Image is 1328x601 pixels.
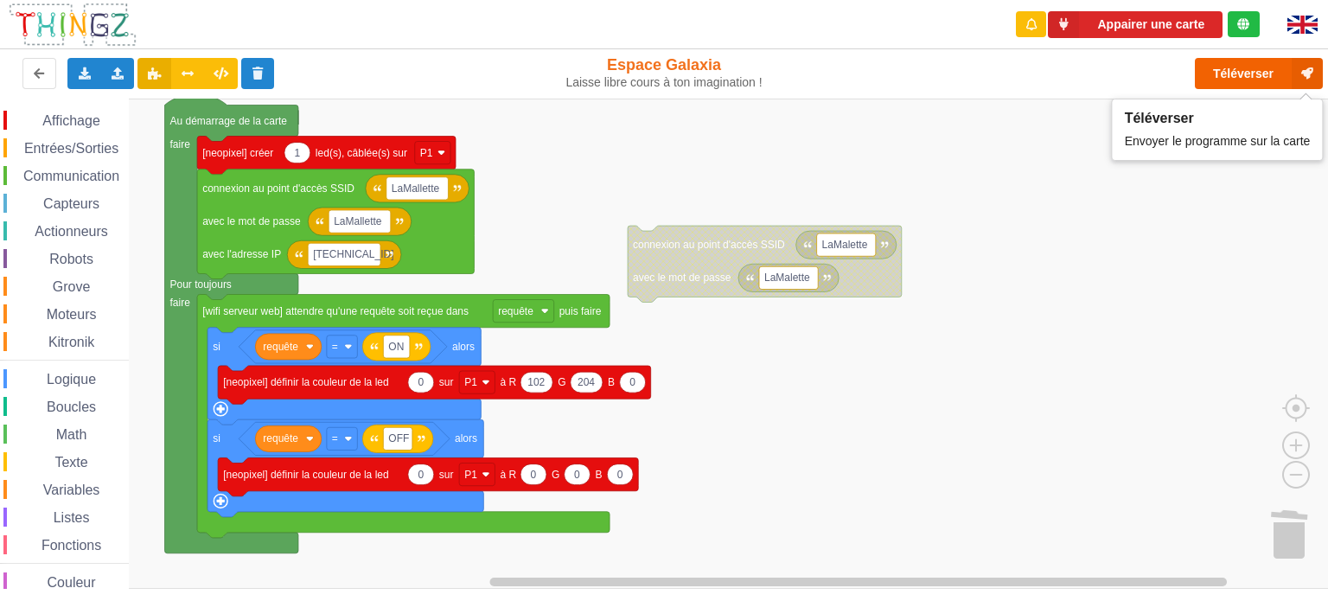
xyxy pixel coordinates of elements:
div: Laisse libre cours à ton imagination ! [551,75,778,90]
text: P1 [464,469,477,481]
span: Variables [41,483,103,497]
text: 0 [617,469,623,481]
span: Couleur [45,575,99,590]
span: Actionneurs [32,224,111,239]
text: 0 [629,376,635,388]
span: Moteurs [44,307,99,322]
text: [wifi serveur web] attendre qu'une requête soit reçue dans [202,305,469,317]
text: 0 [574,469,580,481]
span: Listes [51,510,93,525]
text: LaMalette [822,239,868,251]
text: Au démarrage de la carte [170,114,288,126]
img: gb.png [1287,16,1318,34]
text: LaMalette [764,272,810,284]
span: Math [54,427,90,442]
text: alors [452,341,475,353]
text: [neopixel] créer [202,147,273,159]
text: alors [455,432,477,444]
text: 0 [531,469,537,481]
span: Logique [44,372,99,387]
text: LaMallette [334,215,382,227]
text: connexion au point d'accès SSID [202,182,354,195]
span: Robots [47,252,96,266]
img: thingz_logo.png [8,2,137,48]
div: Téléverser [1125,110,1311,126]
div: Espace Galaxia [551,55,778,90]
text: B [608,376,615,388]
text: G [558,376,565,388]
text: 204 [578,376,595,388]
text: avec le mot de passe [633,272,731,284]
span: Fonctions [39,538,104,553]
text: sur [439,469,454,481]
text: si [213,341,220,353]
span: Affichage [40,113,102,128]
text: = [332,432,338,444]
text: P1 [464,376,477,388]
text: [neopixel] définir la couleur de la led [223,469,388,481]
text: à R [500,469,516,481]
span: Boucles [44,400,99,414]
span: Entrées/Sorties [22,141,121,156]
text: sur [439,376,454,388]
span: Texte [52,455,90,470]
text: OFF [388,432,409,444]
text: faire [170,296,191,308]
text: led(s), câblée(s) sur [316,147,407,159]
text: faire [170,137,191,150]
text: 0 [418,376,424,388]
text: B [596,469,603,481]
text: 1 [294,147,300,159]
span: Kitronik [46,335,97,349]
text: [neopixel] définir la couleur de la led [223,376,388,388]
span: Capteurs [41,196,102,211]
text: 102 [527,376,545,388]
text: = [332,341,338,353]
text: à R [500,376,516,388]
span: Communication [21,169,122,183]
text: G [552,469,559,481]
div: Envoyer le programme sur la carte [1125,126,1311,150]
span: Grove [50,279,93,294]
text: P1 [420,147,433,159]
text: LaMallette [392,182,440,195]
text: requête [263,432,298,444]
button: Appairer une carte [1048,11,1223,38]
button: Téléverser [1195,58,1323,89]
text: si [213,432,220,444]
text: ON [388,341,404,353]
text: avec le mot de passe [202,215,301,227]
text: connexion au point d'accès SSID [633,239,785,251]
text: 0 [418,469,424,481]
div: Tu es connecté au serveur de création de Thingz [1228,11,1260,37]
text: puis faire [559,305,602,317]
text: requête [263,341,298,353]
text: requête [498,305,533,317]
text: Pour toujours [170,278,232,290]
text: [TECHNICAL_ID] [313,248,393,260]
text: avec l'adresse IP [202,248,281,260]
